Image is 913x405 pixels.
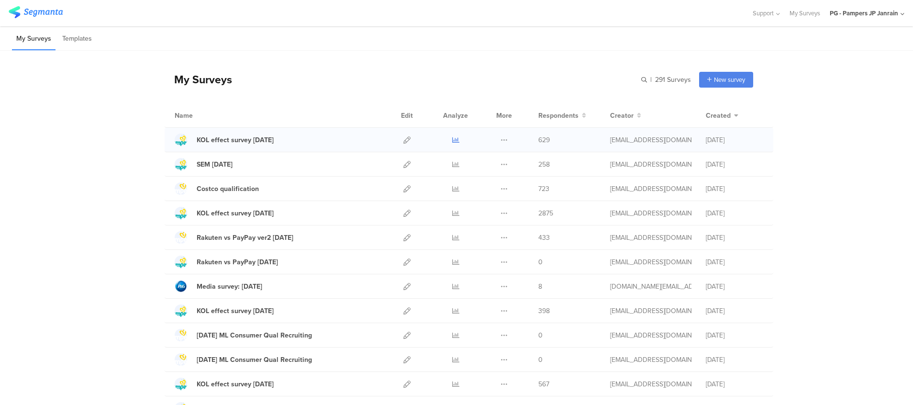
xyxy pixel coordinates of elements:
[610,111,641,121] button: Creator
[538,257,543,267] span: 0
[441,103,470,127] div: Analyze
[649,75,653,85] span: |
[706,281,763,292] div: [DATE]
[538,355,543,365] span: 0
[538,184,549,194] span: 723
[197,355,312,365] div: Jul'25 ML Consumer Qual Recruiting
[197,135,274,145] div: KOL effect survey Oct 25
[175,280,262,292] a: Media survey: [DATE]
[610,208,691,218] div: oki.y.2@pg.com
[175,329,312,341] a: [DATE] ML Consumer Qual Recruiting
[175,207,274,219] a: KOL effect survey [DATE]
[538,111,586,121] button: Respondents
[706,159,763,169] div: [DATE]
[12,28,56,50] li: My Surveys
[706,135,763,145] div: [DATE]
[610,257,691,267] div: saito.s.2@pg.com
[610,281,691,292] div: pang.jp@pg.com
[706,379,763,389] div: [DATE]
[610,355,691,365] div: makimura.n@pg.com
[175,378,274,390] a: KOL effect survey [DATE]
[197,257,278,267] div: Rakuten vs PayPay Aug25
[538,208,553,218] span: 2875
[197,330,312,340] div: Aug'25 ML Consumer Qual Recruiting
[58,28,96,50] li: Templates
[610,111,634,121] span: Creator
[538,159,550,169] span: 258
[610,330,691,340] div: oki.y.2@pg.com
[538,330,543,340] span: 0
[610,159,691,169] div: saito.s.2@pg.com
[706,257,763,267] div: [DATE]
[538,111,579,121] span: Respondents
[175,231,293,244] a: Rakuten vs PayPay ver2 [DATE]
[706,111,731,121] span: Created
[197,233,293,243] div: Rakuten vs PayPay ver2 Aug25
[706,306,763,316] div: [DATE]
[706,355,763,365] div: [DATE]
[197,306,274,316] div: KOL effect survey Aug 25
[610,135,691,145] div: oki.y.2@pg.com
[397,103,417,127] div: Edit
[610,184,691,194] div: saito.s.2@pg.com
[830,9,898,18] div: PG - Pampers JP Janrain
[706,111,738,121] button: Created
[538,135,550,145] span: 629
[706,330,763,340] div: [DATE]
[175,256,278,268] a: Rakuten vs PayPay [DATE]
[197,184,259,194] div: Costco qualification
[538,379,549,389] span: 567
[175,111,232,121] div: Name
[753,9,774,18] span: Support
[175,304,274,317] a: KOL effect survey [DATE]
[538,233,550,243] span: 433
[494,103,514,127] div: More
[706,233,763,243] div: [DATE]
[655,75,691,85] span: 291 Surveys
[610,306,691,316] div: oki.y.2@pg.com
[175,134,274,146] a: KOL effect survey [DATE]
[714,75,745,84] span: New survey
[175,353,312,366] a: [DATE] ML Consumer Qual Recruiting
[197,281,262,292] div: Media survey: Sep'25
[197,208,274,218] div: KOL effect survey Sep 25
[197,379,274,389] div: KOL effect survey Jul 25
[175,158,233,170] a: SEM [DATE]
[165,71,232,88] div: My Surveys
[706,184,763,194] div: [DATE]
[610,379,691,389] div: saito.s.2@pg.com
[538,306,550,316] span: 398
[706,208,763,218] div: [DATE]
[197,159,233,169] div: SEM Oct25
[610,233,691,243] div: saito.s.2@pg.com
[9,6,63,18] img: segmanta logo
[538,281,542,292] span: 8
[175,182,259,195] a: Costco qualification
